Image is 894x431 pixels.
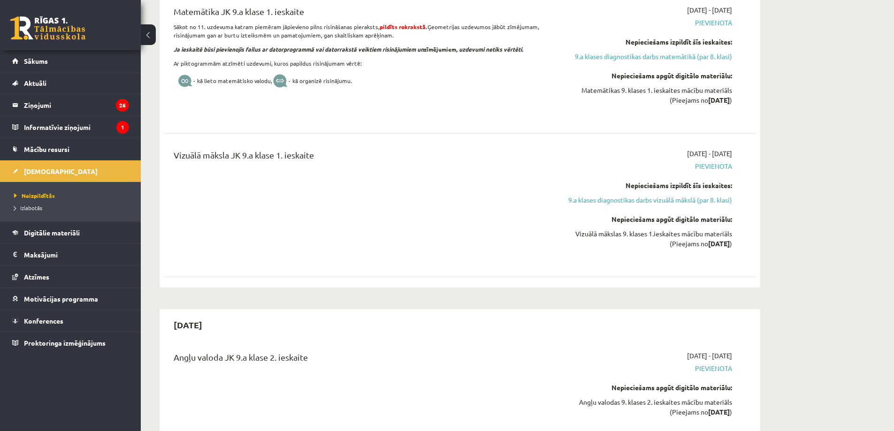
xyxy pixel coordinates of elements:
legend: Maksājumi [24,244,129,265]
a: Atzīmes [12,266,129,287]
a: Sākums [12,50,129,72]
legend: Ziņojumi [24,94,129,116]
span: [DATE] - [DATE] [687,5,732,15]
a: Motivācijas programma [12,288,129,310]
i: Ja ieskaitē būsi pievienojis failus ar datorprogrammā vai datorrakstā veiktiem risinājumiem un [174,45,424,53]
strong: [DATE] [708,239,730,248]
span: Digitālie materiāli [24,228,80,237]
div: Nepieciešams izpildīt šīs ieskaites: [555,37,732,47]
span: pildīts rokrakstā [380,23,426,30]
a: [DEMOGRAPHIC_DATA] [12,160,129,182]
div: Matemātikas 9. klases 1. ieskaites mācību materiāls (Pieejams no ) [555,85,732,105]
span: Pievienota [555,18,732,28]
span: Aktuāli [24,79,46,87]
span: Motivācijas programma [24,295,98,303]
a: Rīgas 1. Tālmācības vidusskola [10,16,85,40]
a: 9.a klases diagnostikas darbs matemātikā (par 8. klasi) [555,52,732,61]
span: Mācību resursi [24,145,69,153]
a: Aktuāli [12,72,129,94]
span: Pievienota [555,161,732,171]
p: Sākot no 11. uzdevuma katram piemēram jāpievieno pilns risināšanas pieraksts, Ģeometrijas uzdevum... [174,23,541,39]
p: - kā lieto matemātisko valodu, - kā organizē risinājumu. [174,73,541,90]
i: 26 [116,99,129,112]
div: Matemātika JK 9.a klase 1. ieskaite [174,5,541,23]
div: Vizuālā māksla JK 9.a klase 1. ieskaite [174,149,541,166]
span: [DATE] - [DATE] [687,149,732,159]
legend: Informatīvie ziņojumi [24,116,129,138]
span: Neizpildītās [14,192,55,199]
img: nlxdclX5TJEpSUOp6sKb4sy0LYPK9xgpm2rkqevz+KDjWcWUyrI+Z9y9v0FcvZ6Wm++UNcAAAAASUVORK5CYII= [272,74,289,89]
span: [DEMOGRAPHIC_DATA] [24,167,98,175]
a: Izlabotās [14,204,131,212]
i: , uzdevumi netiks vērtēti. [456,45,523,53]
strong: . [380,23,428,30]
span: Sākums [24,57,48,65]
a: Mācību resursi [12,138,129,160]
a: Informatīvie ziņojumi1 [12,116,129,138]
a: Maksājumi [12,244,129,265]
span: [DATE] - [DATE] [687,351,732,361]
a: Neizpildītās [14,191,131,200]
div: Nepieciešams izpildīt šīs ieskaites: [555,181,732,190]
strong: [DATE] [708,96,730,104]
div: Angļu valoda JK 9.a klase 2. ieskaite [174,351,541,368]
span: Konferences [24,317,63,325]
span: Izlabotās [14,204,42,212]
div: Nepieciešams apgūt digitālo materiālu: [555,214,732,224]
span: Pievienota [555,363,732,373]
span: Atzīmes [24,272,49,281]
a: Konferences [12,310,129,332]
div: Nepieciešams apgūt digitālo materiālu: [555,383,732,393]
div: Vizuālā mākslas 9. klases 1.ieskaites mācību materiāls (Pieejams no ) [555,229,732,249]
div: Nepieciešams apgūt digitālo materiālu: [555,71,732,81]
i: 1 [116,121,129,134]
img: A1x9P9OIUn3nQAAAABJRU5ErkJggg== [176,73,193,90]
strong: [DATE] [708,408,730,416]
a: Digitālie materiāli [12,222,129,243]
span: Proktoringa izmēģinājums [24,339,106,347]
a: 9.a klases diagnostikas darbs vizuālā mākslā (par 8. klasi) [555,195,732,205]
b: zīmējumiem [424,45,523,53]
p: Ar piktogrammām atzīmēti uzdevumi, kuros papildus risinājumam vērtē: [174,59,541,68]
h2: [DATE] [164,314,212,336]
div: Angļu valodas 9. klases 2. ieskaites mācību materiāls (Pieejams no ) [555,397,732,417]
a: Ziņojumi26 [12,94,129,116]
a: Proktoringa izmēģinājums [12,332,129,354]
